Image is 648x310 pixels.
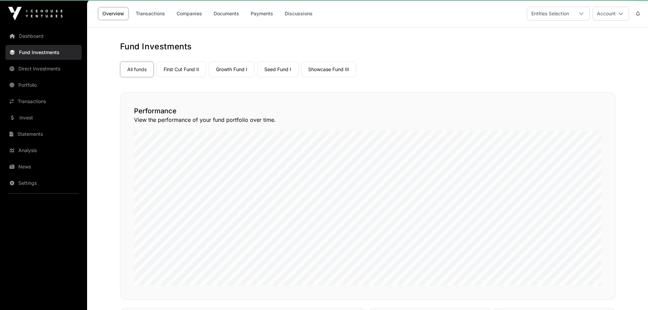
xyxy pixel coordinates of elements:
[5,110,82,125] a: Invest
[5,159,82,174] a: News
[280,7,317,20] a: Discussions
[5,94,82,109] a: Transactions
[593,7,629,20] button: Account
[156,62,206,77] a: First Cut Fund II
[134,106,601,116] h2: Performance
[5,127,82,142] a: Statements
[172,7,206,20] a: Companies
[98,7,129,20] a: Overview
[120,41,615,52] h1: Fund Investments
[246,7,278,20] a: Payments
[209,7,244,20] a: Documents
[5,45,82,60] a: Fund Investments
[5,176,82,191] a: Settings
[257,62,298,77] a: Seed Fund I
[5,143,82,158] a: Analysis
[5,61,82,76] a: Direct Investments
[8,7,63,20] img: Icehouse Ventures Logo
[134,116,601,124] p: View the performance of your fund portfolio over time.
[301,62,356,77] a: Showcase Fund III
[5,78,82,93] a: Portfolio
[120,62,154,77] a: All funds
[5,29,82,44] a: Dashboard
[527,7,573,20] div: Entities Selection
[209,62,254,77] a: Growth Fund I
[614,277,648,310] iframe: Chat Widget
[131,7,169,20] a: Transactions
